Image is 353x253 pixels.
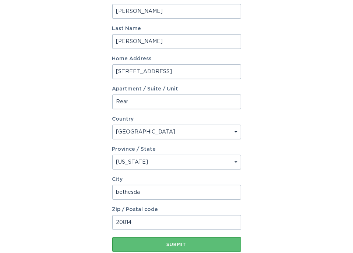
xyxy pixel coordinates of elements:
[116,242,237,247] div: Submit
[112,147,156,152] label: Province / State
[112,56,241,61] label: Home Address
[112,117,134,122] label: Country
[112,237,241,252] button: Submit
[112,26,241,31] label: Last Name
[112,86,241,92] label: Apartment / Suite / Unit
[112,177,241,182] label: City
[112,207,241,212] label: Zip / Postal code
